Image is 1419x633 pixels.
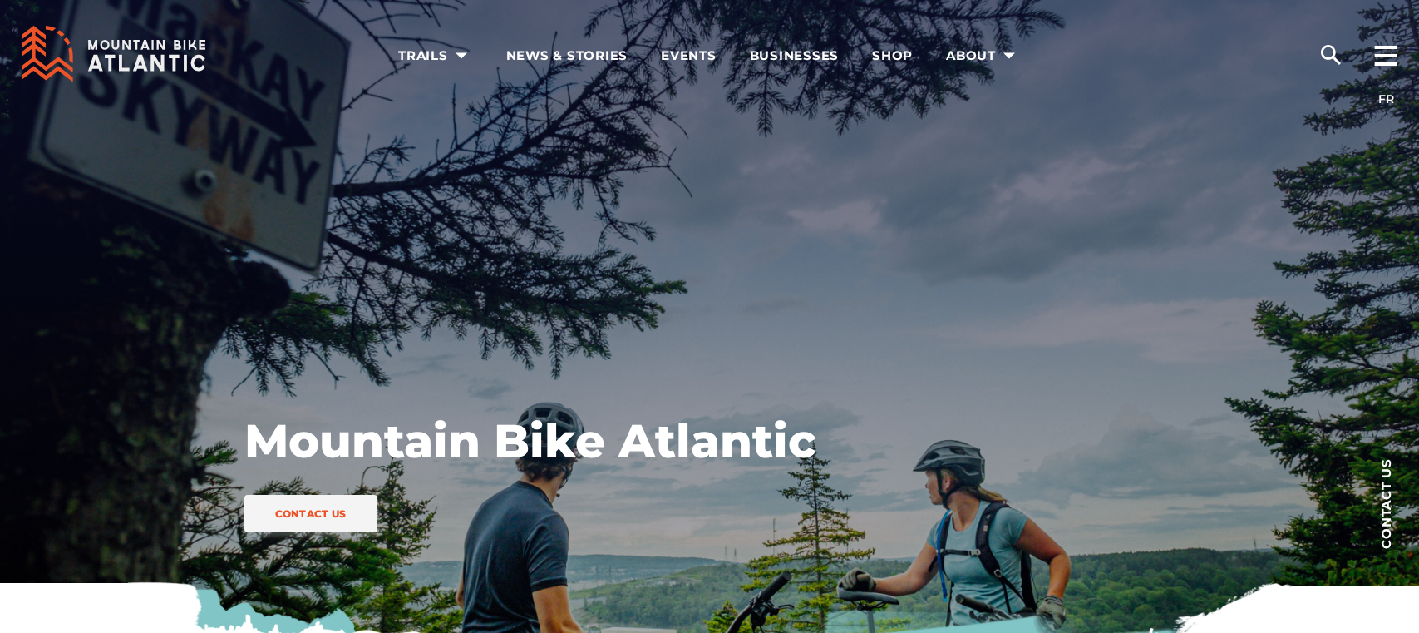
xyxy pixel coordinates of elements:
span: About [946,47,1021,64]
a: FR [1378,91,1394,106]
span: Contact Us [269,507,352,520]
span: Businesses [750,47,840,64]
span: Events [661,47,717,64]
span: Shop [872,47,913,64]
span: Trails [398,47,473,64]
ion-icon: search [1318,42,1344,68]
ion-icon: arrow dropdown [998,44,1021,67]
a: Contact us [1352,433,1419,574]
ion-icon: arrow dropdown [450,44,473,67]
span: News & Stories [506,47,628,64]
span: Contact us [1380,458,1392,549]
a: Contact Us [244,495,377,532]
h1: Mountain Bike Atlantic [244,412,860,470]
